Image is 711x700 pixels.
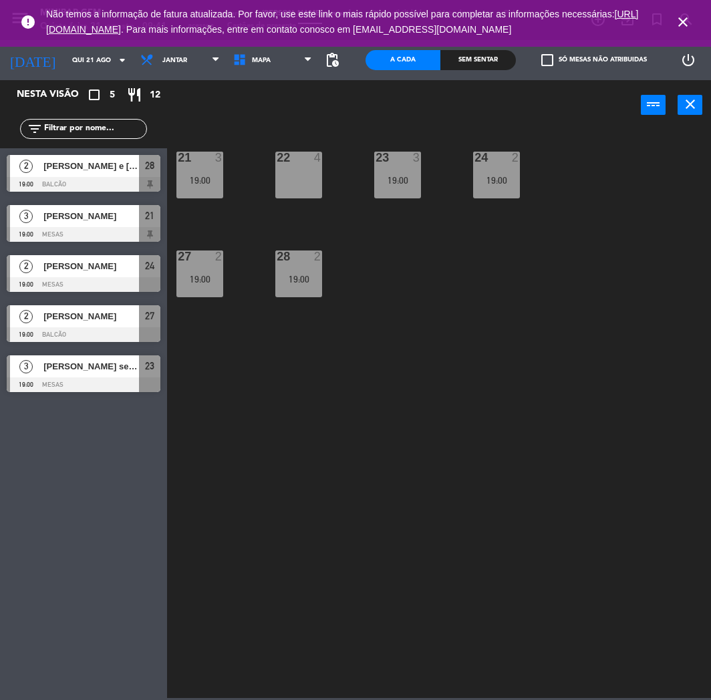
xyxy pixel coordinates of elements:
span: 27 [145,308,154,324]
span: Mapa [252,57,271,64]
div: 19:00 [275,275,322,284]
span: 23 [145,358,154,374]
span: 2 [19,260,33,273]
div: 24 [474,152,475,164]
a: . Para mais informações, entre em contato conosco em [EMAIL_ADDRESS][DOMAIN_NAME] [121,24,511,35]
div: 19:00 [473,176,520,185]
span: [PERSON_NAME] e [PERSON_NAME] [43,159,139,173]
span: Não temos a informação de fatura atualizada. Por favor, use este link o mais rápido possível para... [46,9,638,35]
span: 24 [145,258,154,274]
div: 2 [215,250,223,262]
i: error [20,14,36,30]
input: Filtrar por nome... [43,122,146,136]
div: 3 [215,152,223,164]
div: 3 [413,152,421,164]
span: 5 [110,87,115,103]
button: close [678,95,702,115]
i: crop_square [86,87,102,103]
div: 2 [314,250,322,262]
div: Sem sentar [440,50,515,70]
a: [URL][DOMAIN_NAME] [46,9,638,35]
div: 19:00 [176,275,223,284]
i: restaurant [126,87,142,103]
i: arrow_drop_down [114,52,130,68]
span: Jantar [162,57,187,64]
span: 12 [150,87,160,103]
span: [PERSON_NAME] [43,209,139,223]
span: 2 [19,310,33,323]
i: close [682,96,698,112]
i: power_settings_new [680,52,696,68]
i: filter_list [27,121,43,137]
span: 3 [19,360,33,373]
i: power_input [646,96,662,112]
span: pending_actions [324,52,340,68]
button: power_input [641,95,666,115]
div: 19:00 [176,176,223,185]
span: 28 [145,158,154,174]
span: [PERSON_NAME] sento sé [43,359,139,373]
span: [PERSON_NAME] [43,309,139,323]
div: A cada [366,50,440,70]
span: [PERSON_NAME] [43,259,139,273]
div: 4 [314,152,322,164]
span: 3 [19,210,33,223]
span: 21 [145,208,154,224]
div: 19:00 [374,176,421,185]
label: Só mesas não atribuidas [541,54,647,66]
div: 2 [512,152,520,164]
span: check_box_outline_blank [541,54,553,66]
span: 2 [19,160,33,173]
i: close [675,14,691,30]
div: Nesta visão [7,87,96,103]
